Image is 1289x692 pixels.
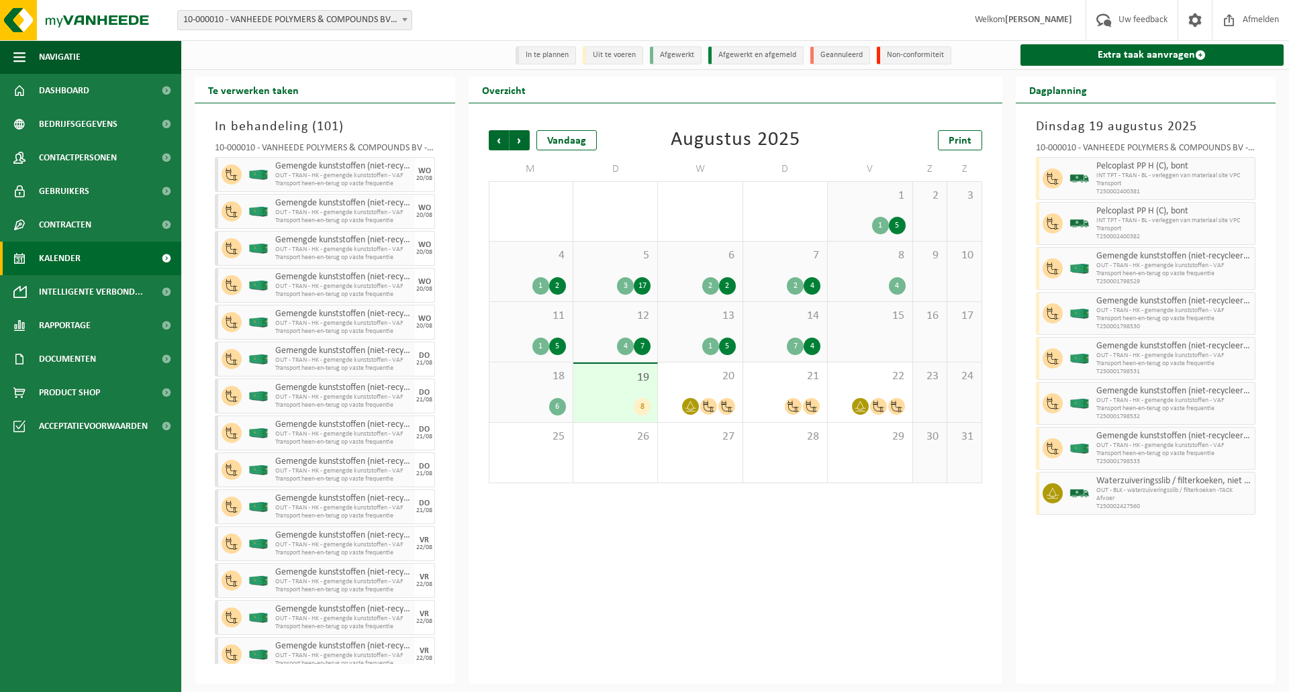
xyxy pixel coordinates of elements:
span: 26 [580,430,651,444]
span: Gemengde kunststoffen (niet-recycleerbaar), exclusief PVC [275,309,412,319]
li: Afgewerkt [650,46,702,64]
span: Transport heen-en-terug op vaste frequentie [275,291,412,299]
div: 2 [549,277,566,295]
span: 14 [750,309,820,324]
span: OUT - TRAN - HK - gemengde kunststoffen - VAF [275,578,412,586]
img: HK-XC-40-GN-00 [248,244,269,254]
div: WO [418,167,431,175]
span: Navigatie [39,40,81,74]
span: Gemengde kunststoffen (niet-recycleerbaar), exclusief PVC [275,530,412,541]
span: 20 [665,369,735,384]
div: WO [418,315,431,323]
span: 29 [834,430,905,444]
span: Transport heen-en-terug op vaste frequentie [275,512,412,520]
div: 1 [532,277,549,295]
div: 4 [804,338,820,355]
span: T250001798530 [1096,323,1252,331]
span: Afvoer [1096,495,1252,503]
span: 10 [954,248,974,263]
span: 11 [496,309,566,324]
img: HK-XC-40-GN-00 [1069,264,1090,274]
span: OUT - TRAN - HK - gemengde kunststoffen - VAF [275,504,412,512]
span: OUT - TRAN - HK - gemengde kunststoffen - VAF [275,652,412,660]
div: 7 [787,338,804,355]
span: OUT - TRAN - HK - gemengde kunststoffen - VAF [275,615,412,623]
span: 12 [580,309,651,324]
h2: Overzicht [469,77,539,103]
span: T250002400382 [1096,233,1252,241]
div: 1 [702,338,719,355]
img: HK-XC-40-GN-00 [248,317,269,328]
img: HK-XC-40-GN-00 [1069,354,1090,364]
div: 2 [702,277,719,295]
div: 22/08 [416,618,432,625]
span: Transport [1096,180,1252,188]
span: 19 [580,370,651,385]
td: D [743,157,828,181]
span: Transport heen-en-terug op vaste frequentie [1096,450,1252,458]
div: 22/08 [416,655,432,662]
div: 21/08 [416,360,432,366]
span: Gemengde kunststoffen (niet-recycleerbaar), exclusief PVC [275,604,412,615]
div: 2 [787,277,804,295]
span: 10-000010 - VANHEEDE POLYMERS & COMPOUNDS BV - DOTTIGNIES [178,11,412,30]
span: Transport heen-en-terug op vaste frequentie [275,623,412,631]
div: 20/08 [416,286,432,293]
span: Pelcoplast PP H (C), bont [1096,206,1252,217]
span: Pelcoplast PP H (C), bont [1096,161,1252,172]
div: 22/08 [416,544,432,551]
span: OUT - TRAN - HK - gemengde kunststoffen - VAF [1096,352,1252,360]
li: Non-conformiteit [877,46,951,64]
span: Vorige [489,130,509,150]
span: Volgende [510,130,530,150]
span: 22 [834,369,905,384]
li: Geannuleerd [810,46,870,64]
span: Transport heen-en-terug op vaste frequentie [275,217,412,225]
div: 3 [617,277,634,295]
span: 25 [496,430,566,444]
span: 30 [920,430,940,444]
div: 1 [532,338,549,355]
td: Z [947,157,982,181]
div: DO [419,462,430,471]
h3: Dinsdag 19 augustus 2025 [1036,117,1256,137]
span: T250002400381 [1096,188,1252,196]
span: Transport [1096,225,1252,233]
div: 4 [889,277,906,295]
span: OUT - TRAN - HK - gemengde kunststoffen - VAF [275,356,412,364]
span: 2 [920,189,940,203]
td: Z [913,157,947,181]
span: OUT - TRAN - HK - gemengde kunststoffen - VAF [1096,307,1252,315]
img: HK-XC-40-GN-00 [248,539,269,549]
span: Transport heen-en-terug op vaste frequentie [275,586,412,594]
span: 31 [954,430,974,444]
div: 5 [549,338,566,355]
div: 1 [872,217,889,234]
span: 3 [954,189,974,203]
span: 27 [665,430,735,444]
h3: In behandeling ( ) [215,117,435,137]
span: T250001798531 [1096,368,1252,376]
span: Transport heen-en-terug op vaste frequentie [1096,315,1252,323]
div: 22/08 [416,581,432,588]
div: VR [420,573,429,581]
span: OUT - TRAN - HK - gemengde kunststoffen - VAF [275,467,412,475]
span: OUT - TRAN - HK - gemengde kunststoffen - VAF [275,172,412,180]
span: T250002427560 [1096,503,1252,511]
h2: Te verwerken taken [195,77,312,103]
div: DO [419,426,430,434]
span: Transport heen-en-terug op vaste frequentie [1096,405,1252,413]
span: Gemengde kunststoffen (niet-recycleerbaar), exclusief PVC [1096,296,1252,307]
span: OUT - TRAN - HK - gemengde kunststoffen - VAF [275,393,412,401]
img: BL-SO-LV [1069,213,1090,234]
span: Transport heen-en-terug op vaste frequentie [275,328,412,336]
img: HK-XC-40-GN-00 [248,502,269,512]
div: WO [418,278,431,286]
div: 17 [634,277,651,295]
li: In te plannen [516,46,576,64]
span: 23 [920,369,940,384]
span: 101 [317,120,339,134]
span: 17 [954,309,974,324]
div: 10-000010 - VANHEEDE POLYMERS & COMPOUNDS BV - DOTTIGNIES [1036,144,1256,157]
img: HK-XC-40-GN-00 [248,465,269,475]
